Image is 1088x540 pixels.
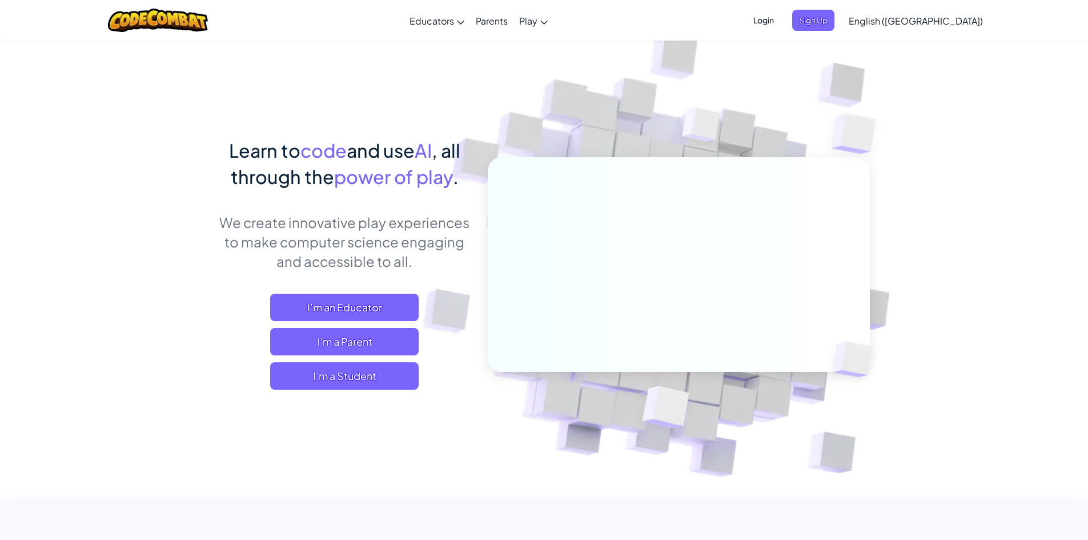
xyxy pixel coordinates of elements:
span: English ([GEOGRAPHIC_DATA]) [849,15,983,27]
span: AI [415,139,432,162]
button: Login [746,10,781,31]
span: Learn to [229,139,300,162]
img: Overlap cubes [660,85,742,170]
img: CodeCombat logo [108,9,208,32]
a: Parents [470,5,513,36]
button: Sign Up [792,10,834,31]
a: I'm a Parent [270,328,419,355]
a: Educators [404,5,470,36]
span: code [300,139,347,162]
button: I'm a Student [270,362,419,390]
span: Educators [409,15,454,27]
img: Overlap cubes [813,318,899,401]
p: We create innovative play experiences to make computer science engaging and accessible to all. [219,213,471,271]
a: English ([GEOGRAPHIC_DATA]) [843,5,989,36]
a: Play [513,5,553,36]
span: Play [519,15,537,27]
span: . [453,165,459,188]
span: and use [347,139,415,162]
a: I'm an Educator [270,294,419,321]
img: Overlap cubes [809,86,908,182]
span: power of play [334,165,453,188]
img: Overlap cubes [614,362,716,457]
